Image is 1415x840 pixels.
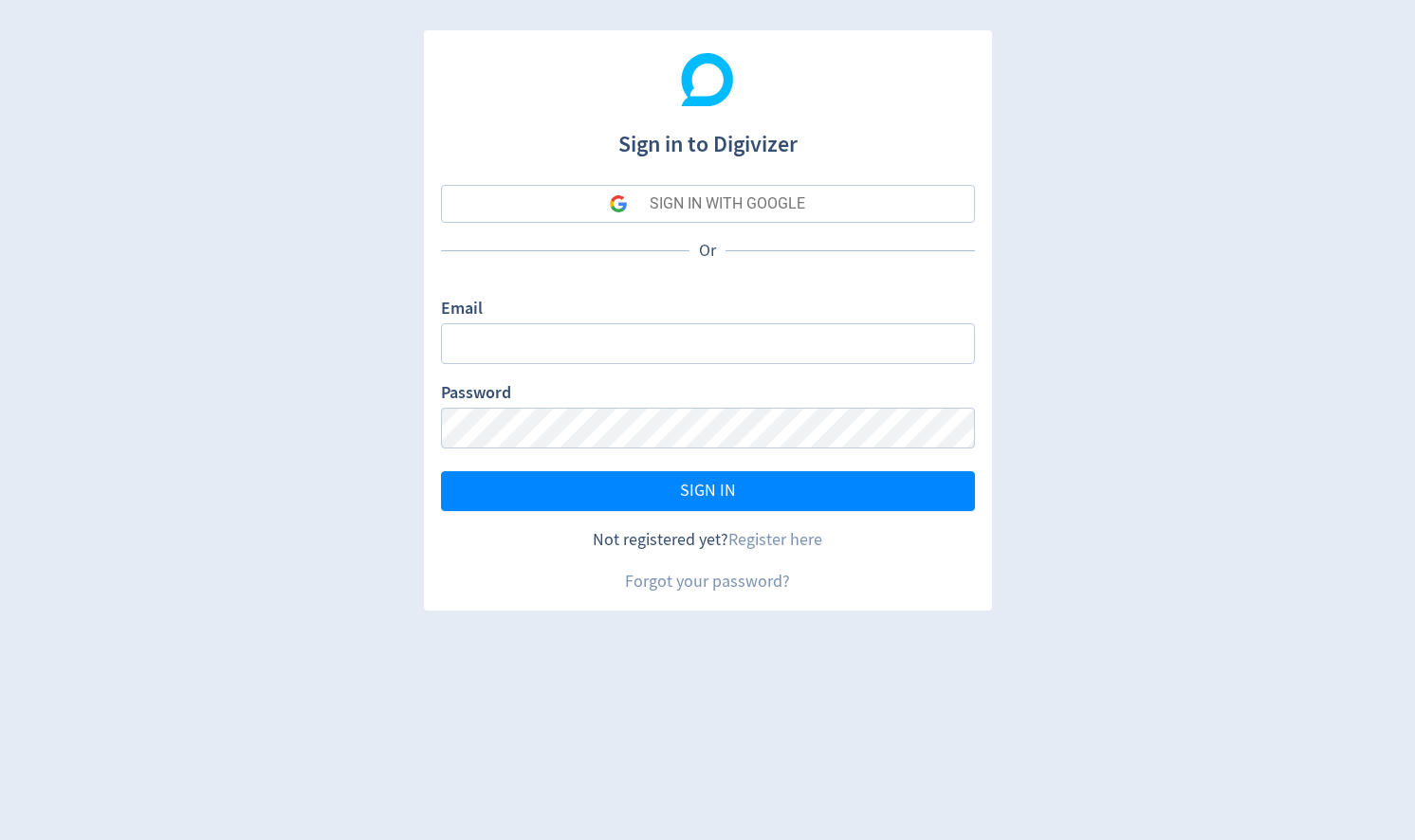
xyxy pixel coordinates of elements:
[441,528,975,552] div: Not registered yet?
[689,239,726,263] p: Or
[441,471,975,511] button: SIGN IN
[441,112,975,161] h1: Sign in to Digivizer
[441,381,511,408] label: Password
[625,571,790,593] a: Forgot your password?
[680,483,736,500] span: SIGN IN
[681,53,734,106] img: Digivizer Logo
[650,185,805,223] div: SIGN IN WITH GOOGLE
[441,185,975,223] button: SIGN IN WITH GOOGLE
[728,529,822,551] a: Register here
[441,297,483,323] label: Email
